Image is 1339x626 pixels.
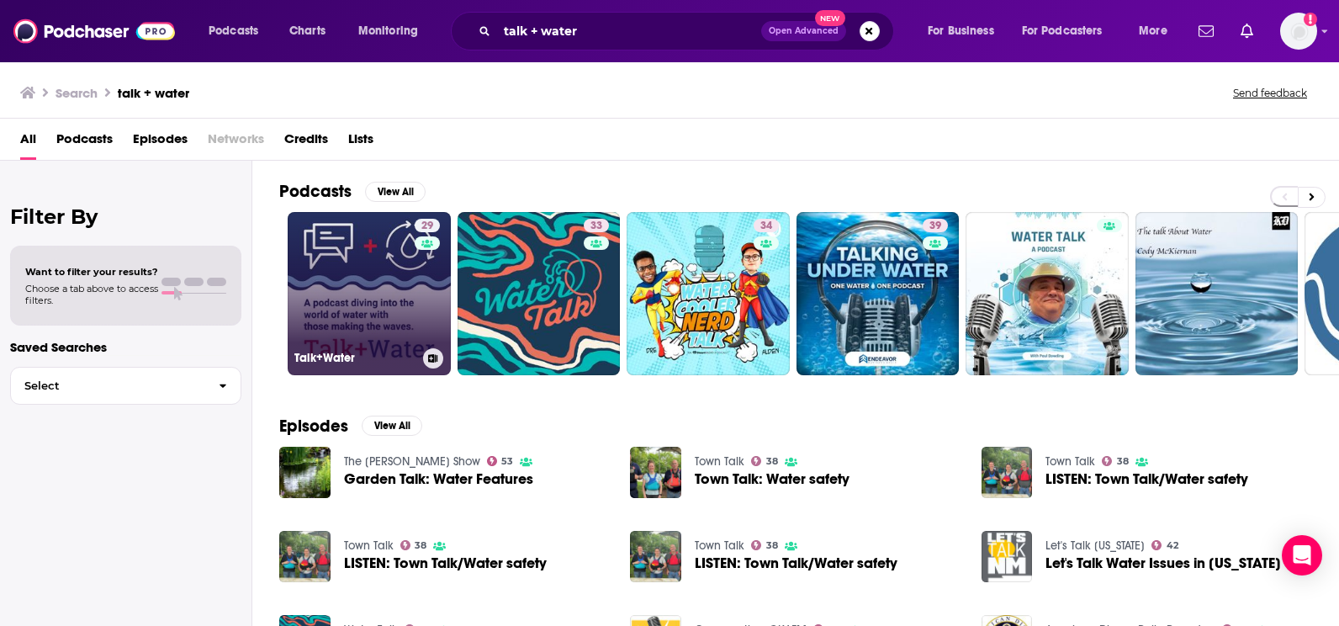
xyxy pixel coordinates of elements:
[10,204,241,229] h2: Filter By
[400,540,427,550] a: 38
[928,19,994,43] span: For Business
[1045,556,1281,570] span: Let's Talk Water Issues in [US_STATE]
[1280,13,1317,50] span: Logged in as veronica.smith
[11,380,205,391] span: Select
[754,219,779,232] a: 34
[982,447,1033,498] img: LISTEN: Town Talk/Water safety
[279,181,426,202] a: PodcastsView All
[288,212,451,375] a: 29Talk+Water
[278,18,336,45] a: Charts
[415,542,426,549] span: 38
[630,447,681,498] img: Town Talk: Water safety
[347,18,440,45] button: open menu
[133,125,188,160] a: Episodes
[348,125,373,160] span: Lists
[279,416,348,437] h2: Episodes
[929,218,941,235] span: 39
[1167,542,1178,549] span: 42
[365,182,426,202] button: View All
[13,15,175,47] img: Podchaser - Follow, Share and Rate Podcasts
[751,540,778,550] a: 38
[695,556,897,570] a: LISTEN: Town Talk/Water safety
[760,218,772,235] span: 34
[584,219,609,232] a: 33
[1280,13,1317,50] button: Show profile menu
[25,283,158,306] span: Choose a tab above to access filters.
[279,447,331,498] img: Garden Talk: Water Features
[1304,13,1317,26] svg: Add a profile image
[10,339,241,355] p: Saved Searches
[751,456,778,466] a: 38
[1127,18,1188,45] button: open menu
[344,472,533,486] a: Garden Talk: Water Features
[279,531,331,582] img: LISTEN: Town Talk/Water safety
[487,456,514,466] a: 53
[25,266,158,278] span: Want to filter your results?
[1045,454,1095,469] a: Town Talk
[289,19,325,43] span: Charts
[279,181,352,202] h2: Podcasts
[415,219,440,232] a: 29
[1045,472,1248,486] a: LISTEN: Town Talk/Water safety
[1117,458,1129,465] span: 38
[421,218,433,235] span: 29
[1139,19,1167,43] span: More
[358,19,418,43] span: Monitoring
[769,27,839,35] span: Open Advanced
[56,85,98,101] h3: Search
[118,85,189,101] h3: talk + water
[458,212,621,375] a: 33
[1192,17,1220,45] a: Show notifications dropdown
[815,10,845,26] span: New
[590,218,602,235] span: 33
[1045,538,1145,553] a: Let's Talk New Mexico
[766,542,778,549] span: 38
[209,19,258,43] span: Podcasts
[20,125,36,160] a: All
[1102,456,1129,466] a: 38
[627,212,790,375] a: 34
[1282,535,1322,576] div: Open Intercom Messenger
[1228,86,1312,100] button: Send feedback
[1011,18,1127,45] button: open menu
[982,531,1033,582] img: Let's Talk Water Issues in New Mexico
[467,12,910,50] div: Search podcasts, credits, & more...
[766,458,778,465] span: 38
[695,472,849,486] a: Town Talk: Water safety
[501,458,513,465] span: 53
[197,18,280,45] button: open menu
[56,125,113,160] a: Podcasts
[497,18,761,45] input: Search podcasts, credits, & more...
[761,21,846,41] button: Open AdvancedNew
[294,351,416,365] h3: Talk+Water
[10,367,241,405] button: Select
[362,416,422,436] button: View All
[284,125,328,160] a: Credits
[344,556,547,570] a: LISTEN: Town Talk/Water safety
[695,538,744,553] a: Town Talk
[797,212,960,375] a: 39
[923,219,948,232] a: 39
[630,531,681,582] img: LISTEN: Town Talk/Water safety
[344,454,480,469] a: The Larry Meiller Show
[1022,19,1103,43] span: For Podcasters
[279,416,422,437] a: EpisodesView All
[1045,556,1281,570] a: Let's Talk Water Issues in New Mexico
[1234,17,1260,45] a: Show notifications dropdown
[695,454,744,469] a: Town Talk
